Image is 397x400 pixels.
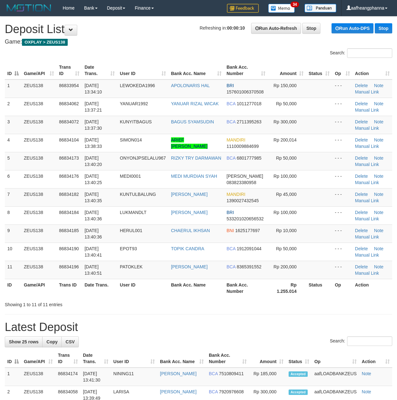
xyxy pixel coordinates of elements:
td: 9 [5,224,21,243]
a: Note [374,246,384,251]
a: Manual Link [355,252,379,258]
span: MEDI0001 [120,174,141,179]
span: 86834196 [59,264,79,269]
a: Note [374,192,384,197]
th: Trans ID: activate to sort column ascending [55,349,80,368]
a: Delete [355,101,368,106]
a: MEDI MURDIAN SYAH [171,174,217,179]
a: Manual Link [355,126,379,131]
span: Copy 2711395263 to clipboard [237,119,262,124]
span: [DATE] 13:40:35 [85,192,102,203]
a: Note [374,119,384,124]
th: Date Trans.: activate to sort column ascending [82,61,117,79]
span: Copy 1110009884699 to clipboard [227,144,259,149]
span: HERUL001 [120,228,142,233]
div: Showing 1 to 11 of 11 entries [5,299,161,308]
span: Copy 7920976608 to clipboard [219,389,244,394]
td: Rp 185,000 [249,368,286,386]
span: [DATE] 13:40:36 [85,228,102,239]
th: Action: activate to sort column ascending [353,61,392,79]
td: 7 [5,188,21,206]
span: BCA [227,155,236,161]
a: Note [374,83,384,88]
a: CHAERUL IKHSAN [171,228,210,233]
td: 10 [5,243,21,261]
span: [DATE] 13:40:51 [85,264,102,276]
span: ONYONJPSELALU967 [120,155,166,161]
th: Bank Acc. Number: activate to sort column ascending [224,61,268,79]
a: Manual Link [355,271,379,276]
a: [PERSON_NAME] [171,264,208,269]
a: Delete [355,246,368,251]
th: Date Trans. [82,279,117,297]
span: 86834190 [59,246,79,251]
img: MOTION_logo.png [5,3,53,13]
span: Copy 1390027432545 to clipboard [227,198,259,203]
a: APOLONARIS HAL [171,83,210,88]
span: LEWOKEDA1996 [120,83,155,88]
span: [DATE] 13:37:30 [85,119,102,131]
td: aafLOADBANKZEUS [312,368,359,386]
span: 34 [291,2,299,7]
a: BAGUS SYAMSUDIN [171,119,214,124]
span: BCA [227,101,236,106]
th: Game/API: activate to sort column ascending [21,349,55,368]
a: [PERSON_NAME] [171,192,208,197]
td: - - - [332,206,352,224]
td: - - - [332,116,352,134]
td: 4 [5,134,21,152]
label: Search: [330,48,392,58]
span: Rp 150,000 [274,83,297,88]
th: Game/API [21,279,57,297]
span: KUNTULBALUNG [120,192,156,197]
a: Stop [375,23,392,33]
td: 1 [5,368,21,386]
td: ZEUS138 [21,243,57,261]
a: Note [374,174,384,179]
a: [PERSON_NAME] [160,371,196,376]
th: Rp 1.255.014 [268,279,306,297]
span: Copy 157601006370508 to clipboard [227,89,264,94]
td: ZEUS138 [21,134,57,152]
span: Rp 45,000 [276,192,297,197]
span: [DATE] 13:40:41 [85,246,102,258]
td: - - - [332,152,352,170]
th: Bank Acc. Name [168,279,224,297]
span: Copy 533201020656532 to clipboard [227,216,264,221]
td: ZEUS138 [21,261,57,279]
img: Button%20Memo.svg [268,4,295,13]
span: 86834176 [59,174,79,179]
span: BCA [227,119,236,124]
th: ID: activate to sort column descending [5,61,21,79]
span: [PERSON_NAME] [227,174,263,179]
span: KUNYITBAGUS [120,119,152,124]
h1: Latest Deposit [5,321,392,334]
label: Search: [330,336,392,346]
span: Copy 7510809411 to clipboard [219,371,244,376]
td: 11 [5,261,21,279]
span: Accepted [289,390,308,395]
a: Note [362,389,371,394]
span: 86834185 [59,228,79,233]
td: ZEUS138 [21,170,57,188]
span: Rp 50,000 [276,246,297,251]
span: 86834072 [59,119,79,124]
td: ZEUS138 [21,224,57,243]
a: Delete [355,83,368,88]
span: BCA [209,389,218,394]
th: Status [306,279,332,297]
a: Run Auto-DPS [332,23,373,33]
span: Copy 1011277018 to clipboard [237,101,262,106]
td: - - - [332,243,352,261]
th: Trans ID [57,279,82,297]
a: Note [374,101,384,106]
td: ZEUS138 [21,79,57,98]
span: BNI [227,228,234,233]
span: Copy 1625177697 to clipboard [235,228,260,233]
span: 86834182 [59,192,79,197]
span: Rp 100,000 [274,210,297,215]
span: MANDIRI [227,192,245,197]
span: BCA [227,264,236,269]
a: Delete [355,119,368,124]
td: 6 [5,170,21,188]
